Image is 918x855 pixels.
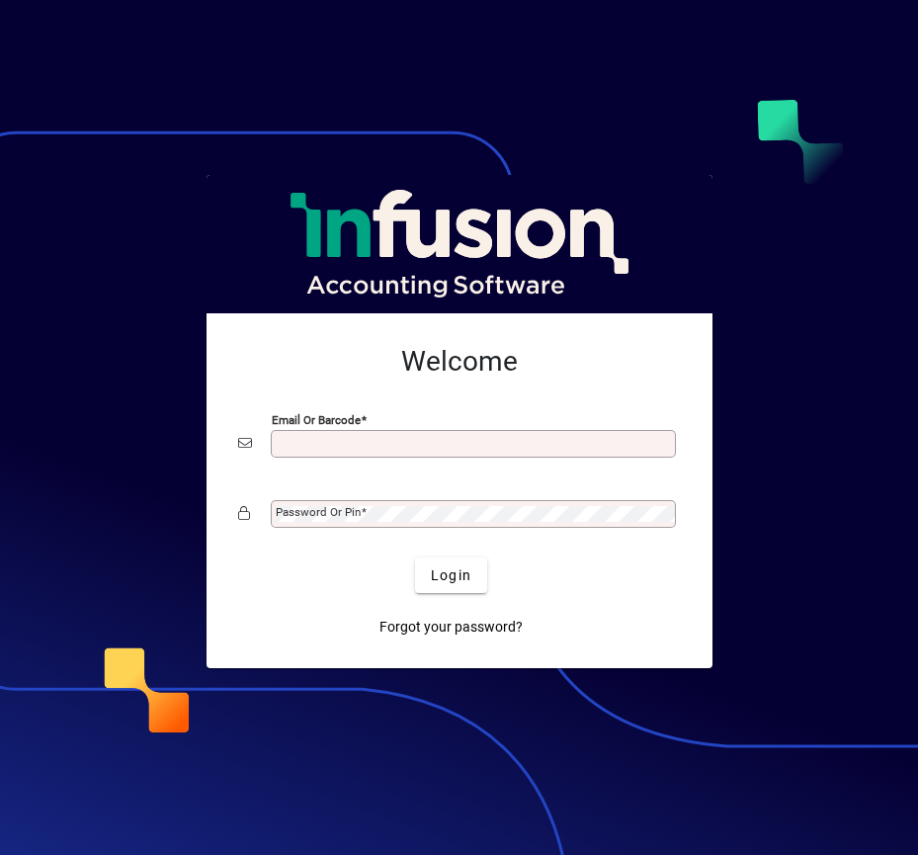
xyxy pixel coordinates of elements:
mat-label: Password or Pin [276,505,361,519]
h2: Welcome [238,345,681,379]
button: Login [415,557,487,593]
a: Forgot your password? [372,609,531,644]
span: Login [431,565,471,586]
span: Forgot your password? [379,617,523,638]
mat-label: Email or Barcode [272,413,361,427]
